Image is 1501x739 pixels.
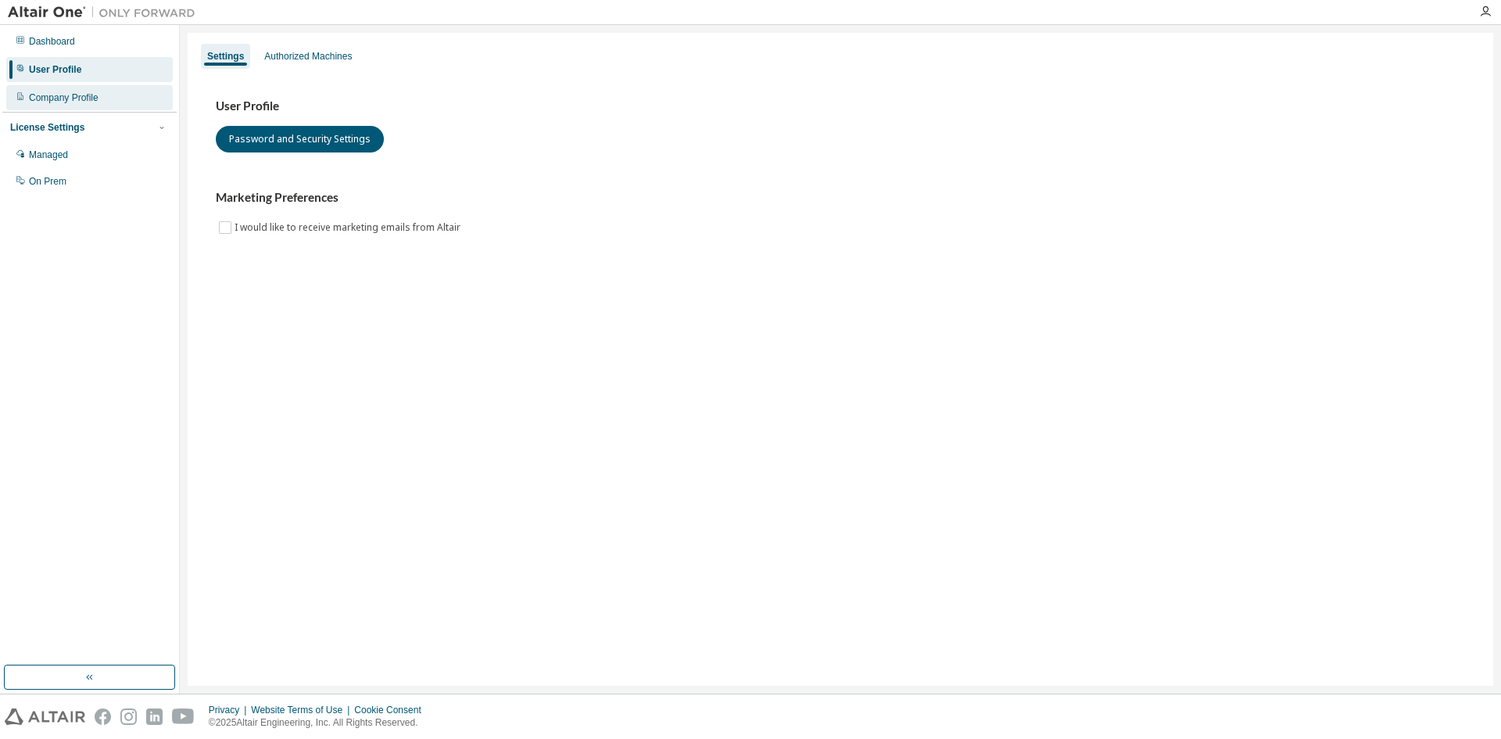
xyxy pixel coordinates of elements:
div: License Settings [10,121,84,134]
label: I would like to receive marketing emails from Altair [235,218,464,237]
img: instagram.svg [120,709,137,725]
h3: User Profile [216,99,1465,114]
img: youtube.svg [172,709,195,725]
img: altair_logo.svg [5,709,85,725]
p: © 2025 Altair Engineering, Inc. All Rights Reserved. [209,716,431,730]
div: Authorized Machines [264,50,352,63]
h3: Marketing Preferences [216,190,1465,206]
div: Managed [29,149,68,161]
div: Settings [207,50,244,63]
img: Altair One [8,5,203,20]
div: On Prem [29,175,66,188]
img: linkedin.svg [146,709,163,725]
button: Password and Security Settings [216,126,384,152]
div: Dashboard [29,35,75,48]
div: User Profile [29,63,81,76]
div: Website Terms of Use [251,704,354,716]
img: facebook.svg [95,709,111,725]
div: Cookie Consent [354,704,430,716]
div: Company Profile [29,91,99,104]
div: Privacy [209,704,251,716]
